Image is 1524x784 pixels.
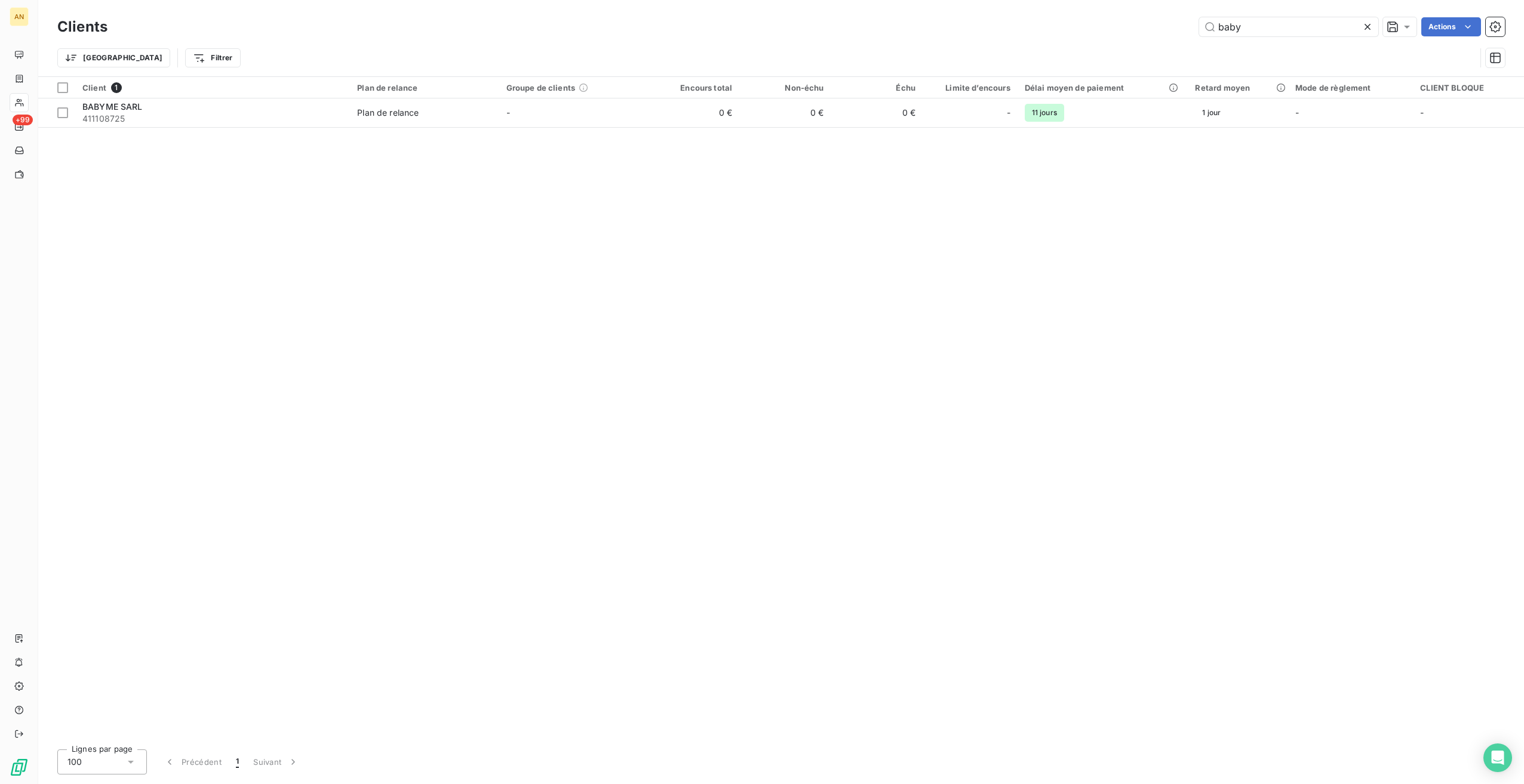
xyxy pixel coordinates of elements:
div: Limite d’encours [930,83,1010,92]
div: Mode de règlement [1295,83,1406,92]
span: 100 [67,756,82,768]
span: 1 [236,756,239,768]
span: Groupe de clients [506,83,576,92]
button: Filtrer [185,48,240,67]
input: Rechercher [1199,17,1378,36]
td: 0 € [648,98,739,127]
span: 11 jours [1025,104,1064,122]
button: Suivant [246,749,306,774]
button: Précédent [156,749,229,774]
div: Plan de relance [357,83,491,92]
span: 1 [111,82,122,93]
img: Logo LeanPay [10,758,29,777]
span: 411108725 [82,113,343,125]
span: - [1420,107,1424,118]
span: BABYME SARL [82,101,143,112]
span: - [1295,107,1299,118]
td: 0 € [739,98,831,127]
span: 1 jour [1195,104,1228,122]
div: Open Intercom Messenger [1483,743,1512,772]
h3: Clients [57,16,107,38]
span: +99 [13,115,33,125]
span: - [1007,107,1010,119]
span: - [506,107,510,118]
div: Échu [838,83,915,92]
button: Actions [1421,17,1481,36]
div: CLIENT BLOQUE [1420,83,1517,92]
td: 0 € [831,98,923,127]
div: Non-échu [746,83,824,92]
span: Client [82,83,106,92]
div: Plan de relance [357,107,419,119]
button: 1 [229,749,246,774]
div: AN [10,7,29,26]
div: Encours total [655,83,732,92]
button: [GEOGRAPHIC_DATA] [57,48,170,67]
div: Délai moyen de paiement [1025,83,1181,92]
div: Retard moyen [1195,83,1281,92]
